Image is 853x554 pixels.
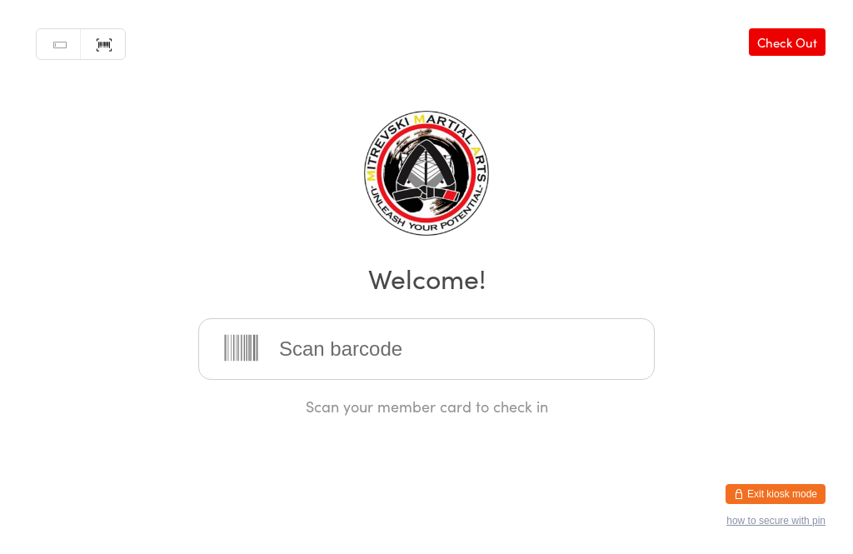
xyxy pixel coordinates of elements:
[726,484,826,504] button: Exit kiosk mode
[198,396,655,417] div: Scan your member card to check in
[198,318,655,380] input: Scan barcode
[364,111,489,236] img: MITREVSKI MARTIAL ARTS
[749,28,826,56] a: Check Out
[726,515,826,527] button: how to secure with pin
[17,259,836,297] h2: Welcome!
